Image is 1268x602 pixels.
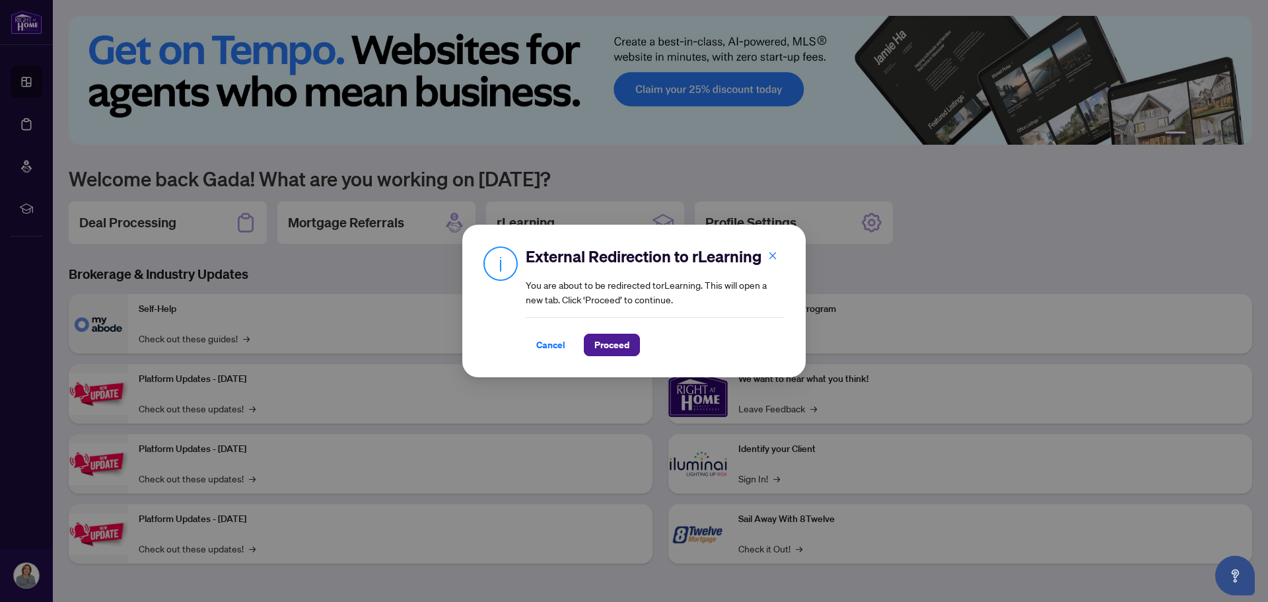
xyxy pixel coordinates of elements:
h2: External Redirection to rLearning [526,246,785,267]
button: Cancel [526,334,576,356]
img: Info Icon [483,246,518,281]
span: Proceed [594,334,629,356]
div: You are about to be redirected to rLearning . This will open a new tab. Click ‘Proceed’ to continue. [526,246,785,356]
button: Proceed [584,334,640,356]
button: Open asap [1215,556,1255,595]
span: Cancel [536,334,565,356]
span: close [768,251,777,260]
